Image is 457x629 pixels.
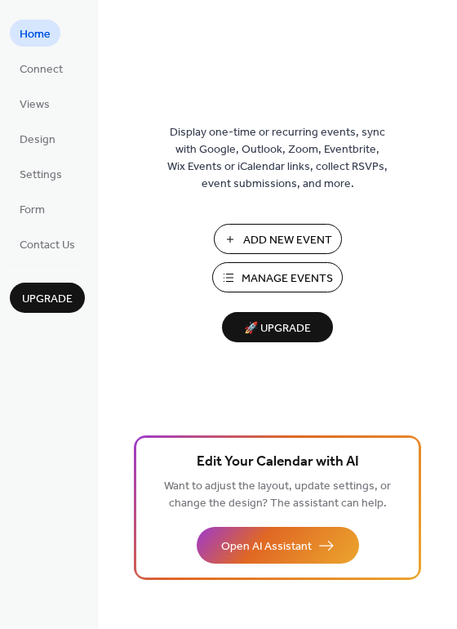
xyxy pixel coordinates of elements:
[212,262,343,292] button: Manage Events
[243,232,332,249] span: Add New Event
[10,160,72,187] a: Settings
[242,270,333,288] span: Manage Events
[10,20,60,47] a: Home
[232,318,323,340] span: 🚀 Upgrade
[214,224,342,254] button: Add New Event
[164,475,391,515] span: Want to adjust the layout, update settings, or change the design? The assistant can help.
[20,26,51,43] span: Home
[20,61,63,78] span: Connect
[197,451,359,474] span: Edit Your Calendar with AI
[20,202,45,219] span: Form
[221,538,312,555] span: Open AI Assistant
[10,55,73,82] a: Connect
[10,90,60,117] a: Views
[10,230,85,257] a: Contact Us
[20,237,75,254] span: Contact Us
[197,527,359,564] button: Open AI Assistant
[20,96,50,114] span: Views
[10,125,65,152] a: Design
[22,291,73,308] span: Upgrade
[167,124,388,193] span: Display one-time or recurring events, sync with Google, Outlook, Zoom, Eventbrite, Wix Events or ...
[20,132,55,149] span: Design
[10,195,55,222] a: Form
[222,312,333,342] button: 🚀 Upgrade
[20,167,62,184] span: Settings
[10,283,85,313] button: Upgrade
